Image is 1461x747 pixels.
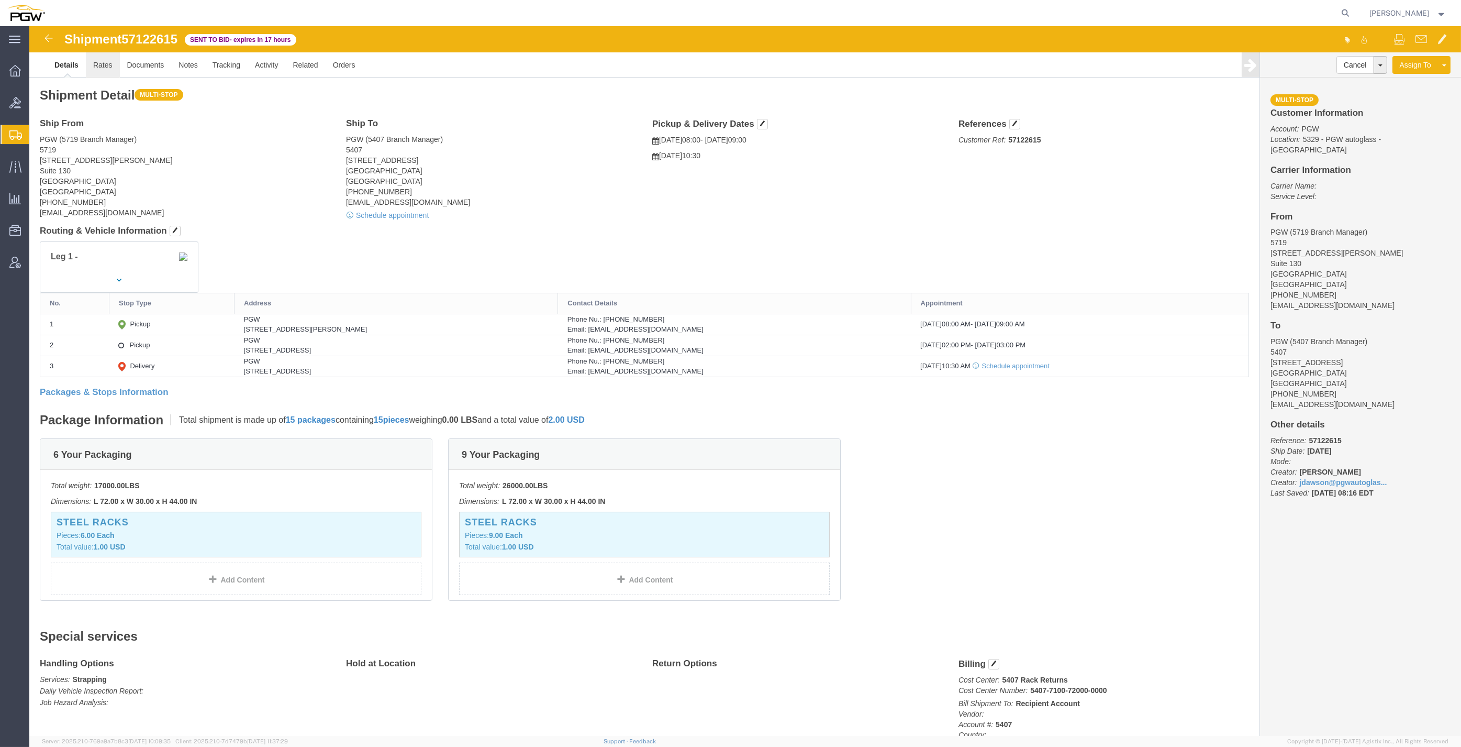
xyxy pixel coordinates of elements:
a: Support [604,738,630,744]
span: Copyright © [DATE]-[DATE] Agistix Inc., All Rights Reserved [1287,737,1448,746]
span: Client: 2025.21.0-7d7479b [175,738,288,744]
span: Jesse Dawson [1370,7,1430,19]
a: Feedback [629,738,656,744]
span: [DATE] 10:09:35 [128,738,171,744]
iframe: FS Legacy Container [29,26,1461,736]
img: logo [7,5,45,21]
span: Server: 2025.21.0-769a9a7b8c3 [42,738,171,744]
span: [DATE] 11:37:29 [247,738,288,744]
button: [PERSON_NAME] [1369,7,1447,19]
